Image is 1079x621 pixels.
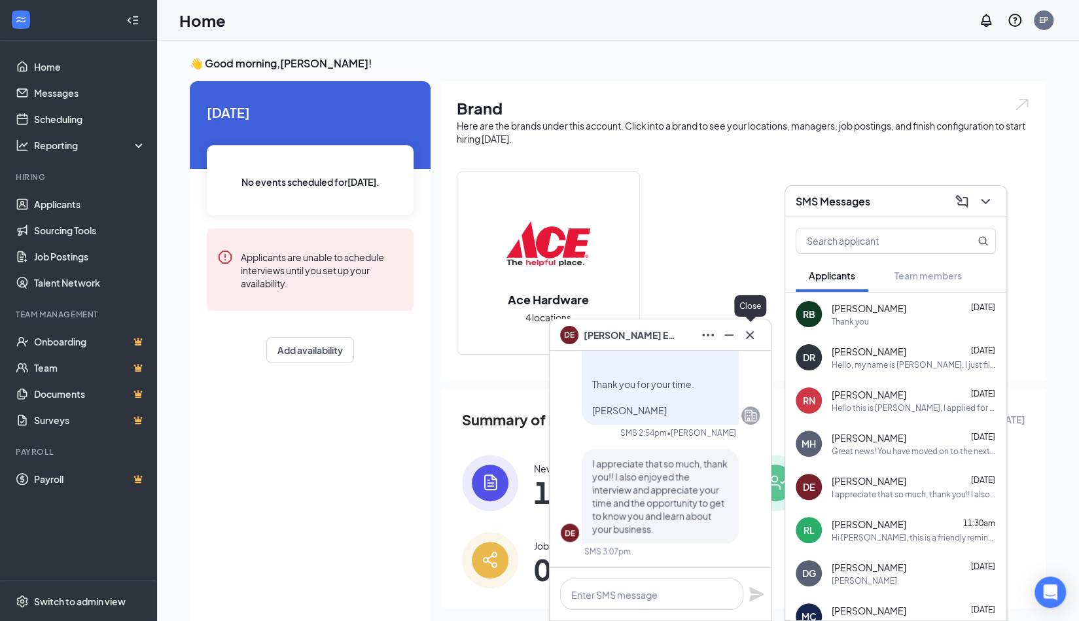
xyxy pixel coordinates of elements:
[565,527,575,539] div: DE
[534,480,607,504] span: 104
[620,427,667,438] div: SMS 2:54pm
[832,489,996,500] div: I appreciate that so much, thank you!! I also enjoyed the interview and appreciate your time and ...
[739,325,760,346] button: Cross
[179,9,226,31] h1: Home
[16,309,143,320] div: Team Management
[796,194,870,209] h3: SMS Messages
[971,346,995,355] span: [DATE]
[534,558,620,581] span: 0
[34,191,146,217] a: Applicants
[971,561,995,571] span: [DATE]
[721,327,737,343] svg: Minimize
[34,106,146,132] a: Scheduling
[1007,12,1023,28] svg: QuestionInfo
[34,407,146,433] a: SurveysCrown
[534,462,607,475] div: New applications
[34,80,146,106] a: Messages
[804,523,815,537] div: RL
[462,408,614,431] span: Summary of last week
[506,202,590,286] img: Ace Hardware
[266,337,354,363] button: Add availability
[16,446,143,457] div: Payroll
[126,14,139,27] svg: Collapse
[34,595,126,608] div: Switch to admin view
[978,12,994,28] svg: Notifications
[667,427,736,438] span: • [PERSON_NAME]
[954,194,970,209] svg: ComposeMessage
[971,432,995,442] span: [DATE]
[34,328,146,355] a: OnboardingCrown
[803,394,815,407] div: RN
[700,327,716,343] svg: Ellipses
[832,532,996,543] div: Hi [PERSON_NAME], this is a friendly reminder. Your meeting with Ace Hardware for Sales Associate...
[971,475,995,485] span: [DATE]
[971,389,995,399] span: [DATE]
[832,518,906,531] span: [PERSON_NAME]
[832,388,906,401] span: [PERSON_NAME]
[803,480,815,493] div: DE
[809,270,855,281] span: Applicants
[462,532,518,588] img: icon
[525,310,571,325] span: 4 locations
[796,228,951,253] input: Search applicant
[16,171,143,183] div: Hiring
[457,97,1031,119] h1: Brand
[34,54,146,80] a: Home
[241,175,380,189] span: No events scheduled for [DATE] .
[241,249,403,290] div: Applicants are unable to schedule interviews until you set up your availability.
[534,539,620,552] div: Job postings posted
[217,249,233,265] svg: Error
[832,402,996,414] div: Hello this is [PERSON_NAME], I applied for a position at ace hardware. I was curious on a status ...
[34,139,147,152] div: Reporting
[592,457,728,535] span: I appreciate that so much, thank you!! I also enjoyed the interview and appreciate your time and ...
[34,217,146,243] a: Sourcing Tools
[1039,14,1049,26] div: EP
[457,119,1031,145] div: Here are the brands under this account. Click into a brand to see your locations, managers, job p...
[16,139,29,152] svg: Analysis
[832,359,996,370] div: Hello, my name is [PERSON_NAME]. I just filled out an application to be associate at your store. ...
[978,236,988,246] svg: MagnifyingGlass
[16,595,29,608] svg: Settings
[34,355,146,381] a: TeamCrown
[971,605,995,614] span: [DATE]
[749,586,764,602] svg: Plane
[190,56,1046,71] h3: 👋 Good morning, [PERSON_NAME] !
[951,191,972,212] button: ComposeMessage
[698,325,718,346] button: Ellipses
[978,194,993,209] svg: ChevronDown
[802,437,816,450] div: MH
[832,302,906,315] span: [PERSON_NAME]
[975,191,996,212] button: ChevronDown
[971,302,995,312] span: [DATE]
[1035,577,1066,608] div: Open Intercom Messenger
[462,455,518,511] img: icon
[832,446,996,457] div: Great news! You have moved on to the next stage of the application: Hiring Complete. We will reac...
[743,408,758,423] svg: Company
[894,270,962,281] span: Team members
[803,308,815,321] div: RB
[832,345,906,358] span: [PERSON_NAME]
[14,13,27,26] svg: WorkstreamLogo
[207,102,414,122] span: [DATE]
[802,567,816,580] div: DG
[584,328,675,342] span: [PERSON_NAME] ELST
[495,291,602,308] h2: Ace Hardware
[734,295,766,317] div: Close
[34,466,146,492] a: PayrollCrown
[34,243,146,270] a: Job Postings
[718,325,739,346] button: Minimize
[34,270,146,296] a: Talent Network
[963,518,995,528] span: 11:30am
[1014,97,1031,112] img: open.6027fd2a22e1237b5b06.svg
[742,327,758,343] svg: Cross
[803,351,815,364] div: DR
[832,474,906,488] span: [PERSON_NAME]
[832,561,906,574] span: [PERSON_NAME]
[832,575,897,586] div: [PERSON_NAME]
[832,316,869,327] div: Thank you
[584,546,631,557] div: SMS 3:07pm
[832,604,906,617] span: [PERSON_NAME]
[34,381,146,407] a: DocumentsCrown
[747,455,804,511] img: icon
